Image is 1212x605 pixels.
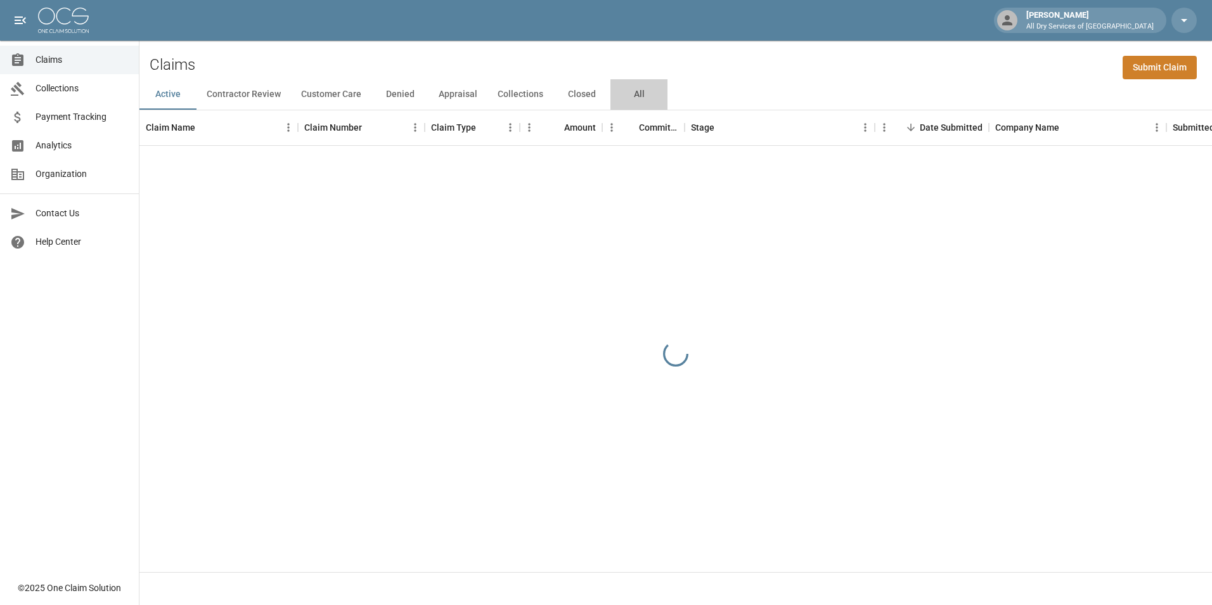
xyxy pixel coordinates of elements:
button: All [610,79,667,110]
div: Date Submitted [875,110,989,145]
span: Payment Tracking [35,110,129,124]
div: Claim Number [304,110,362,145]
span: Help Center [35,235,129,249]
div: Committed Amount [602,110,685,145]
button: Sort [476,119,494,136]
button: Menu [1147,118,1166,137]
div: dynamic tabs [139,79,1212,110]
a: Submit Claim [1123,56,1197,79]
div: [PERSON_NAME] [1021,9,1159,32]
span: Analytics [35,139,129,152]
span: Organization [35,167,129,181]
button: Menu [279,118,298,137]
button: Menu [856,118,875,137]
button: Menu [406,118,425,137]
button: Menu [875,118,894,137]
div: Company Name [989,110,1166,145]
button: Collections [487,79,553,110]
div: Claim Number [298,110,425,145]
div: Stage [691,110,714,145]
div: Date Submitted [920,110,983,145]
div: Claim Name [139,110,298,145]
div: Amount [564,110,596,145]
div: Committed Amount [639,110,678,145]
div: Claim Type [431,110,476,145]
button: Menu [520,118,539,137]
button: Menu [501,118,520,137]
div: Stage [685,110,875,145]
div: Company Name [995,110,1059,145]
button: Closed [553,79,610,110]
button: Active [139,79,197,110]
img: ocs-logo-white-transparent.png [38,8,89,33]
button: Denied [371,79,429,110]
button: open drawer [8,8,33,33]
button: Sort [1059,119,1077,136]
div: Claim Type [425,110,520,145]
div: © 2025 One Claim Solution [18,582,121,594]
button: Appraisal [429,79,487,110]
span: Contact Us [35,207,129,220]
button: Sort [902,119,920,136]
span: Collections [35,82,129,95]
button: Sort [621,119,639,136]
button: Sort [195,119,213,136]
button: Customer Care [291,79,371,110]
button: Menu [602,118,621,137]
div: Claim Name [146,110,195,145]
span: Claims [35,53,129,67]
button: Sort [362,119,380,136]
button: Sort [714,119,732,136]
h2: Claims [150,56,195,74]
div: Amount [520,110,602,145]
p: All Dry Services of [GEOGRAPHIC_DATA] [1026,22,1154,32]
button: Contractor Review [197,79,291,110]
button: Sort [546,119,564,136]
